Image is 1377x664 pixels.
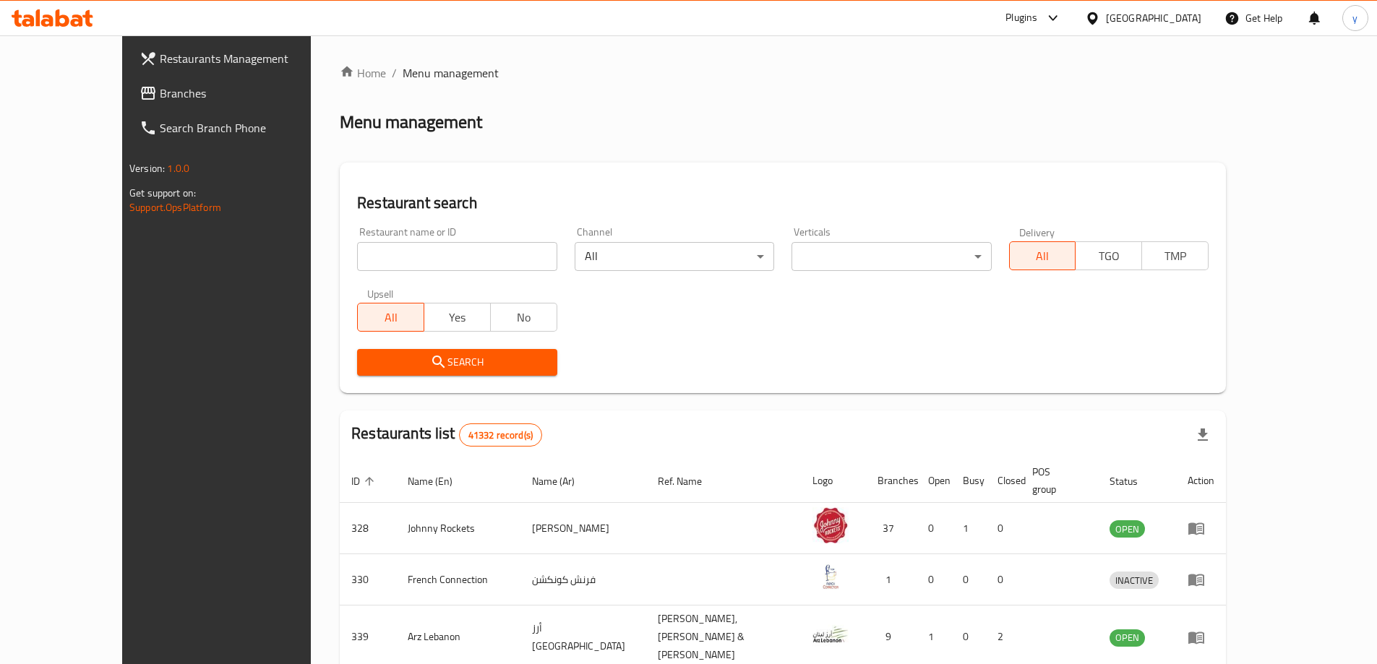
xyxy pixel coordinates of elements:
a: Home [340,64,386,82]
span: y [1352,10,1357,26]
th: Open [917,459,951,503]
label: Delivery [1019,227,1055,237]
span: INACTIVE [1110,572,1159,589]
a: Support.OpsPlatform [129,198,221,217]
span: Name (En) [408,473,471,490]
div: All [575,242,774,271]
td: فرنش كونكشن [520,554,646,605]
h2: Restaurants list [351,423,542,447]
td: 328 [340,503,396,554]
div: Export file [1185,418,1220,452]
h2: Menu management [340,111,482,134]
div: Menu [1188,519,1214,537]
button: TMP [1141,241,1209,270]
span: No [497,307,552,328]
th: Closed [986,459,1021,503]
div: ​ [792,242,991,271]
li: / [392,64,397,82]
td: 1 [951,503,986,554]
span: TMP [1148,246,1203,267]
span: Version: [129,159,165,178]
span: Search [369,353,545,371]
span: Status [1110,473,1157,490]
span: Branches [160,85,340,102]
th: Branches [866,459,917,503]
button: No [490,303,557,332]
td: 37 [866,503,917,554]
div: Total records count [459,423,542,447]
div: OPEN [1110,520,1145,538]
a: Branches [128,76,352,111]
button: Search [357,349,557,376]
div: Menu [1188,571,1214,588]
span: Restaurants Management [160,50,340,67]
td: Johnny Rockets [396,503,520,554]
div: Menu [1188,629,1214,646]
span: Search Branch Phone [160,119,340,137]
input: Search for restaurant name or ID.. [357,242,557,271]
button: All [1009,241,1076,270]
span: 41332 record(s) [460,428,541,442]
span: Ref. Name [658,473,721,490]
span: All [364,307,419,328]
th: Logo [801,459,866,503]
td: 1 [866,554,917,605]
td: 0 [917,554,951,605]
img: Arz Lebanon [812,616,849,652]
td: 0 [917,503,951,554]
td: 0 [986,503,1021,554]
span: ID [351,473,379,490]
nav: breadcrumb [340,64,1226,82]
img: Johnny Rockets [812,507,849,543]
th: Busy [951,459,986,503]
span: Get support on: [129,184,196,202]
td: 330 [340,554,396,605]
div: INACTIVE [1110,572,1159,589]
h2: Restaurant search [357,192,1209,214]
span: Yes [430,307,485,328]
div: OPEN [1110,629,1145,647]
a: Search Branch Phone [128,111,352,145]
button: Yes [424,303,491,332]
span: 1.0.0 [167,159,189,178]
span: Name (Ar) [532,473,593,490]
span: TGO [1081,246,1136,267]
span: Menu management [403,64,499,82]
td: [PERSON_NAME] [520,503,646,554]
span: OPEN [1110,629,1145,646]
span: All [1016,246,1071,267]
div: Plugins [1005,9,1037,27]
label: Upsell [367,288,394,298]
span: POS group [1032,463,1081,498]
div: [GEOGRAPHIC_DATA] [1106,10,1201,26]
td: 0 [951,554,986,605]
td: French Connection [396,554,520,605]
img: French Connection [812,559,849,595]
a: Restaurants Management [128,41,352,76]
button: All [357,303,424,332]
th: Action [1176,459,1226,503]
td: 0 [986,554,1021,605]
span: OPEN [1110,521,1145,538]
button: TGO [1075,241,1142,270]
